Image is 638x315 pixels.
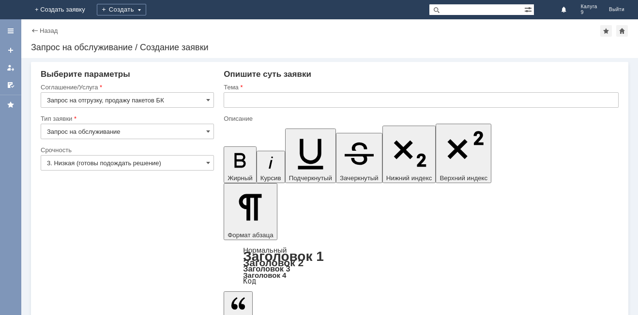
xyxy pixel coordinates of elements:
div: Описание [224,115,617,122]
div: Создать [97,4,146,15]
span: Жирный [228,174,253,182]
button: Курсив [257,151,285,183]
span: Выберите параметры [41,70,130,79]
div: Тип заявки [41,115,212,122]
div: Срочность [41,147,212,153]
div: Добавить в избранное [600,25,612,37]
a: Мои заявки [3,60,18,75]
div: Соглашение/Услуга [41,84,212,90]
a: Заголовок 2 [243,257,304,268]
a: Заголовок 4 [243,271,286,279]
a: Код [243,277,256,286]
a: Заголовок 3 [243,264,290,273]
a: Создать заявку [3,43,18,58]
span: Верхний индекс [440,174,487,182]
button: Верхний индекс [436,124,491,183]
div: Формат абзаца [224,247,619,285]
button: Жирный [224,146,257,183]
span: Расширенный поиск [524,4,534,14]
div: Сделать домашней страницей [616,25,628,37]
span: Формат абзаца [228,231,273,239]
a: Назад [40,27,58,34]
span: Зачеркнутый [340,174,379,182]
span: Калуга [581,4,597,10]
span: Опишите суть заявки [224,70,311,79]
a: Мои согласования [3,77,18,93]
div: Тема [224,84,617,90]
a: Заголовок 1 [243,249,324,264]
a: Нормальный [243,246,287,254]
span: Курсив [260,174,281,182]
button: Нижний индекс [382,126,436,183]
button: Формат абзаца [224,183,277,240]
span: Нижний индекс [386,174,432,182]
span: 9 [581,10,597,15]
span: Подчеркнутый [289,174,332,182]
button: Зачеркнутый [336,133,382,183]
button: Подчеркнутый [285,129,336,183]
div: Запрос на обслуживание / Создание заявки [31,43,628,52]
